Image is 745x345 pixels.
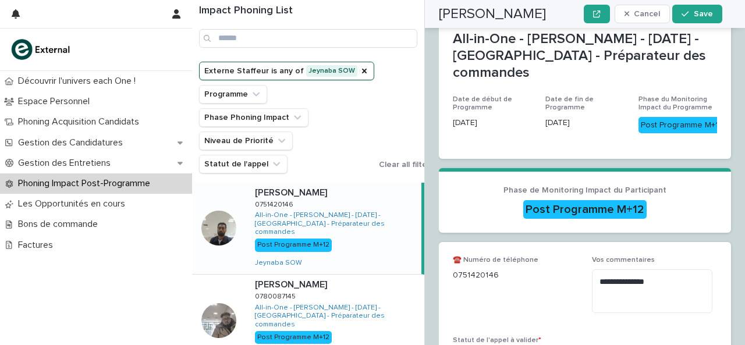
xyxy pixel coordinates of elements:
[453,257,538,264] span: ☎️ Numéro de téléphone
[13,96,99,107] p: Espace Personnel
[13,137,132,148] p: Gestion des Candidatures
[255,304,420,329] a: All-in-One - [PERSON_NAME] - [DATE] - [GEOGRAPHIC_DATA] - Préparateur des commandes
[255,211,417,236] a: All-in-One - [PERSON_NAME] - [DATE] - [GEOGRAPHIC_DATA] - Préparateur des commandes
[672,5,722,23] button: Save
[255,239,332,251] div: Post Programme M+12
[545,117,624,129] p: [DATE]
[199,5,417,17] h1: Impact Phoning List
[255,277,329,290] p: [PERSON_NAME]
[13,158,120,169] p: Gestion des Entretiens
[503,186,666,194] span: Phase de Monitoring Impact du Participant
[592,257,655,264] span: Vos commentaires
[634,10,660,18] span: Cancel
[192,183,424,275] a: [PERSON_NAME][PERSON_NAME] 07514201460751420146 All-in-One - [PERSON_NAME] - [DATE] - [GEOGRAPHIC...
[13,116,148,127] p: Phoning Acquisition Candidats
[523,200,647,219] div: Post Programme M+12
[13,76,145,87] p: Découvrir l'univers each One !
[453,117,531,129] p: [DATE]
[13,178,159,189] p: Phoning Impact Post-Programme
[694,10,713,18] span: Save
[453,96,512,111] span: Date de début de Programme
[255,198,296,209] p: 0751420146
[199,85,267,104] button: Programme
[199,155,288,173] button: Statut de l'appel
[545,96,594,111] span: Date de fin de Programme
[13,219,107,230] p: Bons de commande
[379,161,434,169] span: Clear all filters
[638,117,725,134] div: Post Programme M+12
[439,6,546,23] h2: [PERSON_NAME]
[374,156,434,173] button: Clear all filters
[453,337,541,344] span: Statut de l'appel à valider
[199,131,293,150] button: Niveau de Priorité
[9,38,73,61] img: bc51vvfgR2QLHU84CWIQ
[199,62,374,80] button: Externe Staffeur
[13,240,62,251] p: Factures
[638,96,712,111] span: Phase du Monitoring Impact du Programme
[453,269,578,282] p: 0751420146
[255,290,298,301] p: 0780087145
[453,31,717,81] p: All-in-One - [PERSON_NAME] - [DATE] - [GEOGRAPHIC_DATA] - Préparateur des commandes
[199,108,308,127] button: Phase Phoning Impact
[199,29,417,48] input: Search
[13,198,134,209] p: Les Opportunités en cours
[255,185,329,198] p: [PERSON_NAME]
[615,5,670,23] button: Cancel
[255,331,332,344] div: Post Programme M+12
[255,259,302,267] a: Jeynaba SOW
